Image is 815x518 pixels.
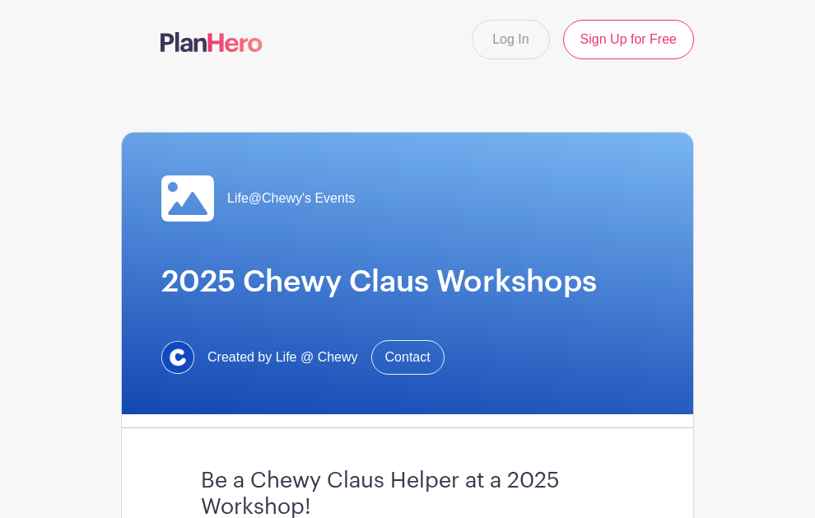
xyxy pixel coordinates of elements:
[161,264,654,301] h1: 2025 Chewy Claus Workshops
[563,20,694,59] a: Sign Up for Free
[227,189,355,208] span: Life@Chewy's Events
[161,32,263,52] img: logo-507f7623f17ff9eddc593b1ce0a138ce2505c220e1c5a4e2b4648c50719b7d32.svg
[207,348,358,367] span: Created by Life @ Chewy
[371,340,445,375] a: Contact
[472,20,549,59] a: Log In
[161,341,194,374] img: 1629734264472.jfif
